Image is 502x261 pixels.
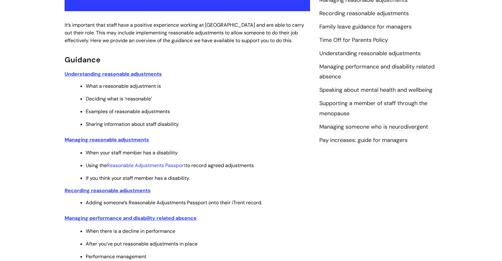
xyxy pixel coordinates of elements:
[86,228,175,234] span: When there is a decline in performance
[107,162,185,169] a: Reasonable Adjustments Passport
[86,241,198,247] span: After you’ve put reasonable adjustments in place
[86,175,190,181] span: If you think your staff member has a disability.
[319,123,428,131] a: Managing someone who is neurodivergent
[86,83,161,89] span: What a reasonable adjustment is
[86,121,179,127] span: Sharing information about staff disability.
[319,63,435,81] a: Managing performance and disability related absence
[65,136,149,143] a: Managing reasonable adjustments
[319,100,427,117] a: Supporting a member of staff through the menopause
[86,253,146,260] span: Performance management
[65,71,162,77] a: Understanding reasonable adjustments
[319,50,421,58] a: Understanding reasonable adjustments
[319,86,432,94] a: Speaking about mental health and wellbeing
[65,22,304,44] span: It’s important that staff have a positive experience working at [GEOGRAPHIC_DATA] and are able to...
[86,162,254,169] span: Using the to record agreed adjustments
[86,199,262,206] span: Adding someone’s Reasonable Adjustments Passport onto their iTrent record.
[86,149,178,156] span: When your staff member has a disability
[65,187,151,194] a: Recording reasonable adjustments
[65,215,197,221] a: Managing performance and disability related absence
[319,136,408,144] a: Pay increases: guide for managers
[65,55,100,64] span: Guidance
[319,23,412,31] a: Family leave guidance for managers
[319,10,409,18] a: Recording reasonable adjustments
[86,108,170,115] span: Examples of reasonable adjustments
[86,95,152,102] span: Deciding what is ‘reasonable’
[319,36,388,44] a: Time Off for Parents Policy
